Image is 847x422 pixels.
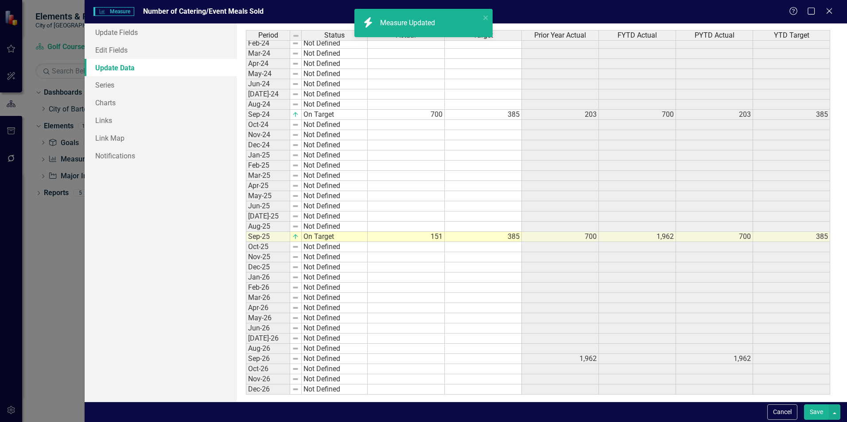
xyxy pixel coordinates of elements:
[676,354,753,364] td: 1,962
[246,161,290,171] td: Feb-25
[302,181,368,191] td: Not Defined
[246,313,290,323] td: May-26
[93,7,134,16] span: Measure
[246,140,290,150] td: Dec-24
[292,223,299,230] img: 8DAGhfEEPCf229AAAAAElFTkSuQmCC
[292,172,299,179] img: 8DAGhfEEPCf229AAAAAElFTkSuQmCC
[292,243,299,250] img: 8DAGhfEEPCf229AAAAAElFTkSuQmCC
[599,110,676,120] td: 700
[302,49,368,59] td: Not Defined
[246,79,290,89] td: Jun-24
[292,81,299,88] img: 8DAGhfEEPCf229AAAAAElFTkSuQmCC
[618,31,657,39] span: FYTD Actual
[292,182,299,189] img: 8DAGhfEEPCf229AAAAAElFTkSuQmCC
[302,384,368,395] td: Not Defined
[302,252,368,262] td: Not Defined
[246,303,290,313] td: Apr-26
[302,354,368,364] td: Not Defined
[292,142,299,149] img: 8DAGhfEEPCf229AAAAAElFTkSuQmCC
[246,252,290,262] td: Nov-25
[292,121,299,128] img: 8DAGhfEEPCf229AAAAAElFTkSuQmCC
[246,354,290,364] td: Sep-26
[368,232,445,242] td: 151
[302,211,368,222] td: Not Defined
[534,31,586,39] span: Prior Year Actual
[292,50,299,57] img: 8DAGhfEEPCf229AAAAAElFTkSuQmCC
[302,171,368,181] td: Not Defined
[292,152,299,159] img: 8DAGhfEEPCf229AAAAAElFTkSuQmCC
[246,171,290,181] td: Mar-25
[292,32,299,39] img: 8DAGhfEEPCf229AAAAAElFTkSuQmCC
[85,76,237,94] a: Series
[302,201,368,211] td: Not Defined
[246,69,290,79] td: May-24
[292,111,299,118] img: v3YYN6tj8cIIQQQgghhBBCF9k3ng1qE9ojsbYAAAAASUVORK5CYII=
[302,191,368,201] td: Not Defined
[292,101,299,108] img: 8DAGhfEEPCf229AAAAAElFTkSuQmCC
[246,211,290,222] td: [DATE]-25
[85,41,237,59] a: Edit Fields
[292,40,299,47] img: 8DAGhfEEPCf229AAAAAElFTkSuQmCC
[246,283,290,293] td: Feb-26
[302,283,368,293] td: Not Defined
[292,131,299,138] img: 8DAGhfEEPCf229AAAAAElFTkSuQmCC
[753,110,830,120] td: 385
[302,313,368,323] td: Not Defined
[292,304,299,311] img: 8DAGhfEEPCf229AAAAAElFTkSuQmCC
[302,344,368,354] td: Not Defined
[302,334,368,344] td: Not Defined
[302,89,368,100] td: Not Defined
[246,232,290,242] td: Sep-25
[246,293,290,303] td: Mar-26
[292,60,299,67] img: 8DAGhfEEPCf229AAAAAElFTkSuQmCC
[324,31,345,39] span: Status
[292,325,299,332] img: 8DAGhfEEPCf229AAAAAElFTkSuQmCC
[246,344,290,354] td: Aug-26
[774,31,809,39] span: YTD Target
[85,23,237,41] a: Update Fields
[292,233,299,240] img: v3YYN6tj8cIIQQQgghhBBCF9k3ng1qE9ojsbYAAAAASUVORK5CYII=
[302,79,368,89] td: Not Defined
[292,91,299,98] img: 8DAGhfEEPCf229AAAAAElFTkSuQmCC
[302,100,368,110] td: Not Defined
[695,31,734,39] span: PYTD Actual
[302,272,368,283] td: Not Defined
[522,110,599,120] td: 203
[246,49,290,59] td: Mar-24
[246,110,290,120] td: Sep-24
[246,120,290,130] td: Oct-24
[676,232,753,242] td: 700
[302,59,368,69] td: Not Defined
[292,203,299,210] img: 8DAGhfEEPCf229AAAAAElFTkSuQmCC
[292,264,299,271] img: 8DAGhfEEPCf229AAAAAElFTkSuQmCC
[302,262,368,272] td: Not Defined
[599,232,676,242] td: 1,962
[302,110,368,120] td: On Target
[292,284,299,291] img: 8DAGhfEEPCf229AAAAAElFTkSuQmCC
[85,94,237,111] a: Charts
[522,354,599,364] td: 1,962
[302,38,368,49] td: Not Defined
[753,232,830,242] td: 385
[292,365,299,372] img: 8DAGhfEEPCf229AAAAAElFTkSuQmCC
[445,232,522,242] td: 385
[246,323,290,334] td: Jun-26
[246,191,290,201] td: May-25
[302,242,368,252] td: Not Defined
[246,334,290,344] td: [DATE]-26
[302,130,368,140] td: Not Defined
[445,110,522,120] td: 385
[302,69,368,79] td: Not Defined
[302,374,368,384] td: Not Defined
[292,294,299,301] img: 8DAGhfEEPCf229AAAAAElFTkSuQmCC
[292,253,299,261] img: 8DAGhfEEPCf229AAAAAElFTkSuQmCC
[246,222,290,232] td: Aug-25
[292,274,299,281] img: 8DAGhfEEPCf229AAAAAElFTkSuQmCC
[767,404,797,420] button: Cancel
[302,293,368,303] td: Not Defined
[292,162,299,169] img: 8DAGhfEEPCf229AAAAAElFTkSuQmCC
[483,12,489,23] button: close
[85,147,237,165] a: Notifications
[292,213,299,220] img: 8DAGhfEEPCf229AAAAAElFTkSuQmCC
[380,18,437,28] div: Measure Updated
